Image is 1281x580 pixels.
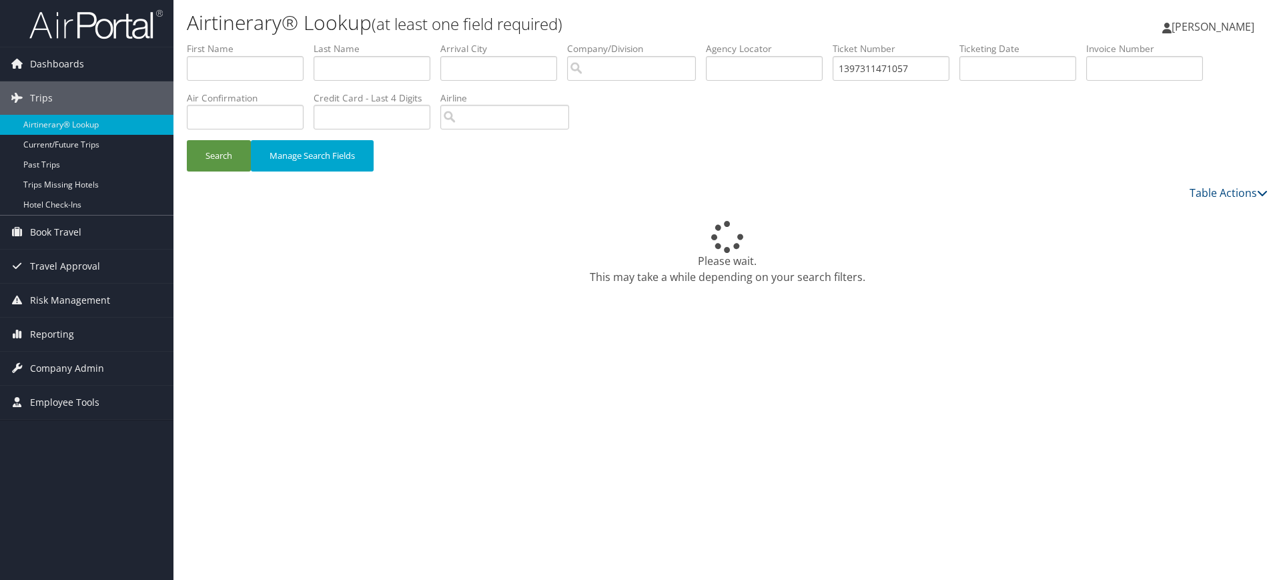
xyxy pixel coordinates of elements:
a: Table Actions [1190,186,1268,200]
small: (at least one field required) [372,13,562,35]
label: Agency Locator [706,42,833,55]
span: Risk Management [30,284,110,317]
span: Dashboards [30,47,84,81]
div: Please wait. This may take a while depending on your search filters. [187,221,1268,285]
span: Trips [30,81,53,115]
label: Credit Card - Last 4 Digits [314,91,440,105]
img: airportal-logo.png [29,9,163,40]
label: Air Confirmation [187,91,314,105]
label: Company/Division [567,42,706,55]
a: [PERSON_NAME] [1162,7,1268,47]
label: Ticketing Date [959,42,1086,55]
span: [PERSON_NAME] [1172,19,1254,34]
span: Travel Approval [30,250,100,283]
label: Ticket Number [833,42,959,55]
button: Search [187,140,251,172]
span: Book Travel [30,216,81,249]
label: First Name [187,42,314,55]
button: Manage Search Fields [251,140,374,172]
span: Employee Tools [30,386,99,419]
span: Reporting [30,318,74,351]
label: Invoice Number [1086,42,1213,55]
h1: Airtinerary® Lookup [187,9,907,37]
label: Arrival City [440,42,567,55]
label: Last Name [314,42,440,55]
span: Company Admin [30,352,104,385]
label: Airline [440,91,579,105]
